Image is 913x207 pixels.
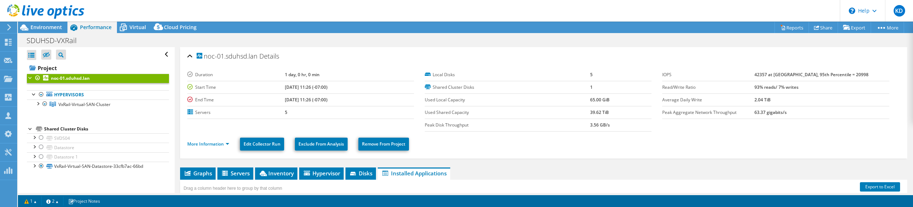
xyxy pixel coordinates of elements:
label: Peak Aggregate Network Throughput [662,109,754,116]
b: [DATE] 11:26 (-07:00) [285,97,328,103]
a: Reports [775,22,809,33]
b: 1 day, 0 hr, 0 min [285,72,320,78]
a: More Information [187,141,229,147]
a: Project [27,62,169,74]
span: Disks [349,170,372,177]
label: Peak Disk Throughput [425,121,590,129]
label: End Time [187,96,285,103]
label: Servers [187,109,285,116]
a: Hypervisors [27,90,169,100]
a: SVDS04 [27,133,169,143]
span: noc-01.sduhsd.lan [197,53,258,60]
span: Installed Applications [381,170,447,177]
b: [DATE] 11:26 (-07:00) [285,84,328,90]
span: Servers [221,170,250,177]
span: Graphs [184,170,212,177]
label: Local Disks [425,71,590,78]
a: Share [809,22,838,33]
a: Project Notes [63,197,105,206]
a: 1 [19,197,42,206]
a: Datastore 1 [27,152,169,162]
label: Duration [187,71,285,78]
b: 1 [590,84,593,90]
span: Hypervisor [303,170,340,177]
b: 42357 at [GEOGRAPHIC_DATA], 95th Percentile = 20998 [754,72,869,78]
a: noc-01.sduhsd.lan [27,74,169,83]
div: Drag a column header here to group by that column [182,183,284,193]
div: Shared Cluster Disks [44,125,169,133]
span: Details [259,52,279,60]
h1: SDUHSD-VXRail [23,37,88,45]
b: 3.56 GB/s [590,122,610,128]
label: Used Local Capacity [425,96,590,103]
a: VxRail-Virtual-SAN-Cluster [27,100,169,109]
a: Datastore [27,143,169,152]
a: Edit Collector Run [240,138,284,151]
label: IOPS [662,71,754,78]
span: VxRail-Virtual-SAN-Cluster [58,101,110,107]
b: 65.00 GiB [590,97,610,103]
span: Virtual [130,24,146,31]
svg: \n [849,8,855,14]
a: Export [838,22,871,33]
span: KD [894,5,905,17]
label: Start Time [187,84,285,91]
b: 2.04 TiB [754,97,771,103]
a: Export to Excel [860,182,900,192]
b: noc-01.sduhsd.lan [51,75,90,81]
span: Cloud Pricing [164,24,197,31]
span: Inventory [259,170,294,177]
span: Environment [30,24,62,31]
label: Shared Cluster Disks [425,84,590,91]
label: Used Shared Capacity [425,109,590,116]
a: 2 [41,197,63,206]
a: VxRail-Virtual-SAN-Datastore-33cfb7ac-66bd [27,162,169,171]
b: 5 [285,109,287,115]
b: 63.37 gigabits/s [754,109,787,115]
b: 39.62 TiB [590,109,609,115]
a: More [871,22,904,33]
label: Read/Write Ratio [662,84,754,91]
b: 93% reads/ 7% writes [754,84,799,90]
label: Average Daily Write [662,96,754,103]
b: 5 [590,72,593,78]
a: Exclude From Analysis [295,138,348,151]
a: Remove From Project [358,138,409,151]
span: Performance [80,24,112,31]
